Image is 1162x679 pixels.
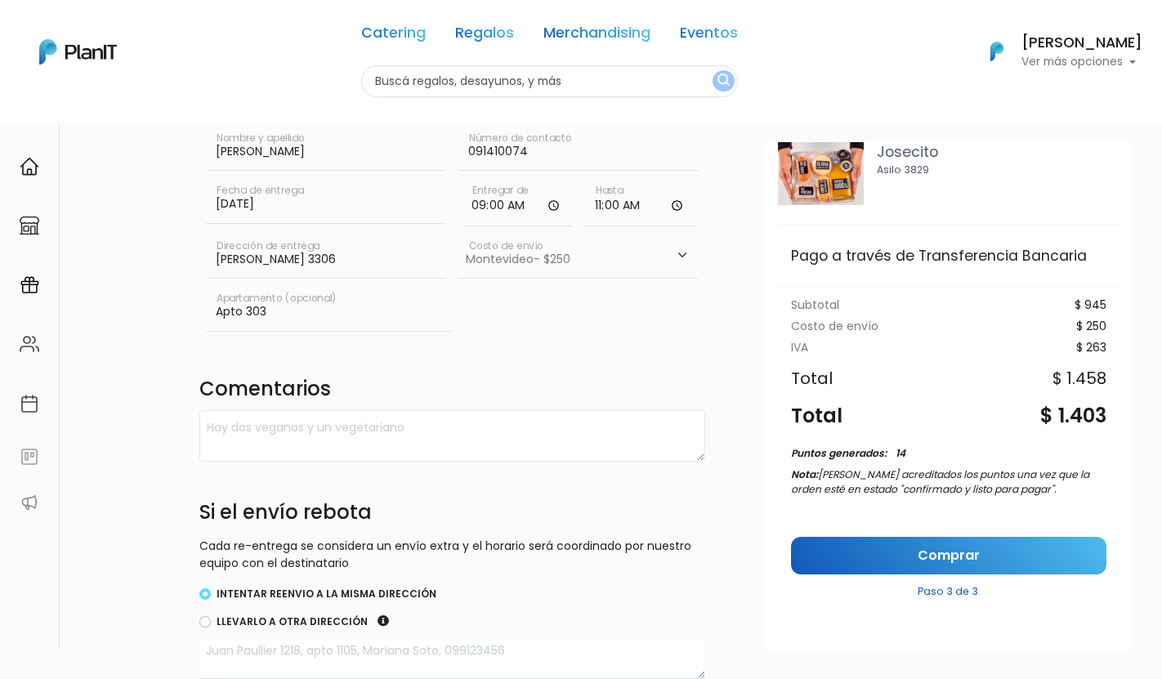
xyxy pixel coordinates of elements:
[1053,370,1106,386] div: $ 1.458
[20,394,39,413] img: calendar-87d922413cdce8b2cf7b7f5f62616a5cf9e4887200fb71536465627b3292af00.svg
[39,39,117,65] img: PlanIt Logo
[199,538,705,572] p: Cada re-entrega se considera un envío extra y el horario será coordinado por nuestro equipo con e...
[877,141,1120,163] p: Josecito
[20,447,39,467] img: feedback-78b5a0c8f98aac82b08bfc38622c3050aee476f2c9584af64705fc4e61158814.svg
[361,26,426,46] a: Catering
[361,65,738,97] input: Buscá regalos, desayunos, y más
[778,119,864,205] img: 2000___2000-Photoroom__54_.png
[680,26,738,46] a: Eventos
[791,321,878,333] div: Costo de envío
[217,614,368,629] label: Llevarlo a otra dirección
[199,377,705,404] h4: Comentarios
[969,30,1142,73] button: PlanIt Logo [PERSON_NAME] Ver más opciones
[20,157,39,176] img: home-e721727adea9d79c4d83392d1f703f7f8bce08238fde08b1acbfd93340b81755.svg
[979,34,1015,69] img: PlanIt Logo
[217,587,436,601] label: Intentar reenvio a la misma dirección
[791,245,1106,266] div: Pago a través de Transferencia Bancaria
[896,446,905,461] div: 14
[458,125,698,171] input: Número de contacto
[206,233,445,279] input: Dirección de entrega
[1075,300,1106,311] div: $ 945
[20,275,39,295] img: campaigns-02234683943229c281be62815700db0a1741e53638e28bf9629b52c665b00959.svg
[1021,56,1142,68] p: Ver más opciones
[791,467,1089,496] span: [PERSON_NAME] acreditados los puntos una vez que la orden esté en estado "confirmado y listo para...
[791,446,887,461] div: Puntos generados:
[791,370,833,386] div: Total
[1040,401,1106,431] div: $ 1.403
[791,401,842,431] div: Total
[199,501,705,531] h4: Si el envío rebota
[791,342,808,354] div: IVA
[717,74,730,89] img: search_button-432b6d5273f82d61273b3651a40e1bd1b912527efae98b1b7a1b2c0702e16a8d.svg
[877,163,1120,177] p: Asilo 3829
[20,334,39,354] img: people-662611757002400ad9ed0e3c099ab2801c6687ba6c219adb57efc949bc21e19d.svg
[1021,36,1142,51] h6: [PERSON_NAME]
[206,125,445,171] input: Nombre y apellido
[791,537,1106,575] a: Comprar
[791,578,1106,599] p: Paso 3 de 3.
[791,467,1106,498] p: Nota:
[1076,321,1106,333] div: $ 250
[206,285,452,331] input: Apartamento (opcional)
[543,26,650,46] a: Merchandising
[585,177,695,226] input: Hasta
[791,300,839,311] div: Subtotal
[206,177,445,223] input: Fecha de entrega
[20,216,39,235] img: marketplace-4ceaa7011d94191e9ded77b95e3339b90024bf715f7c57f8cf31f2d8c509eaba.svg
[1076,342,1106,354] div: $ 263
[20,493,39,512] img: partners-52edf745621dab592f3b2c58e3bca9d71375a7ef29c3b500c9f145b62cc070d4.svg
[455,26,514,46] a: Regalos
[84,16,235,47] div: ¿Necesitás ayuda?
[462,177,572,226] input: Horario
